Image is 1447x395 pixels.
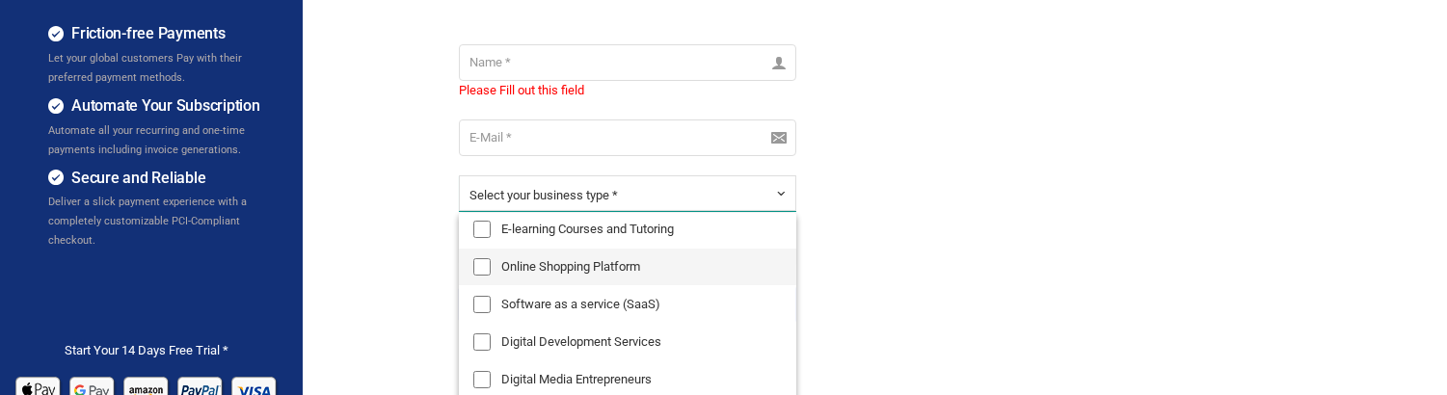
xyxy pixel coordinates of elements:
[469,188,618,202] span: Select your business type *
[459,324,796,360] label: Digital Development Services
[473,333,491,351] input: Digital Development Services
[459,81,796,100] span: Please Fill out this field
[459,211,796,248] label: E-learning Courses and Tutoring
[473,221,491,238] input: E-learning Courses and Tutoring
[459,249,796,285] label: Online Shopping Platform
[459,286,796,323] label: Software as a service (SaaS)
[48,196,247,247] span: Deliver a slick payment experience with a completely customizable PCI-Compliant checkout.
[459,175,796,211] button: Select your business type *
[473,371,491,388] input: Digital Media Entrepreneurs
[459,44,796,81] input: Name *
[473,296,491,313] input: Software as a service (SaaS)
[48,22,274,46] h4: Friction-free Payments
[48,52,242,84] span: Let your global customers Pay with their preferred payment methods.
[48,124,245,156] span: Automate all your recurring and one-time payments including invoice generations.
[473,258,491,276] input: Online Shopping Platform
[48,167,274,191] h4: Secure and Reliable
[48,94,274,118] h4: Automate Your Subscription
[459,119,796,156] input: E-Mail *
